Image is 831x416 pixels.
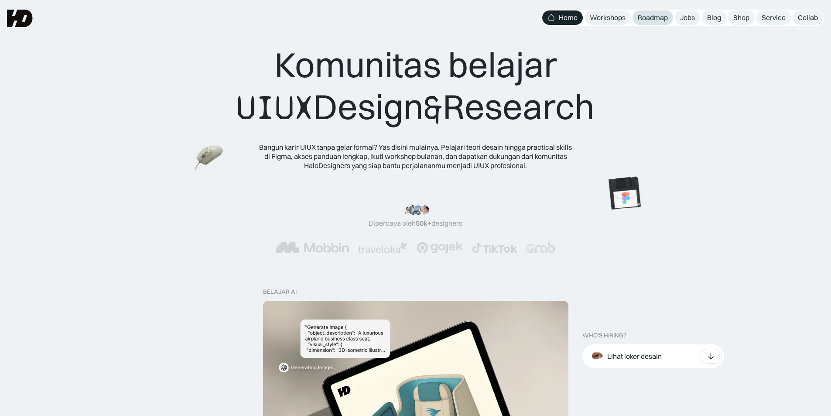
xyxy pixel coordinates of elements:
a: Workshops [585,10,631,25]
span: UIUX [236,87,313,129]
div: Workshops [590,13,626,22]
div: Collab [798,13,818,22]
span: & [424,87,443,129]
div: Shop [733,13,749,22]
div: Service [762,13,786,22]
div: Jobs [680,13,695,22]
a: Collab [793,10,823,25]
div: Bangun karir UIUX tanpa gelar formal? Yas disini mulainya. Pelajari teori desain hingga practical... [259,143,573,170]
div: belajar ai [263,288,297,296]
div: Roadmap [638,13,668,22]
div: Home [559,13,578,22]
div: Blog [707,13,721,22]
a: Roadmap [633,10,673,25]
div: WHO’S HIRING? [582,332,626,339]
div: Komunitas belajar Design Research [236,44,595,129]
a: Home [542,10,583,25]
div: Dipercaya oleh designers [369,219,462,228]
a: Jobs [675,10,700,25]
a: Shop [728,10,755,25]
div: Lihat loker desain [607,352,662,361]
a: Blog [702,10,726,25]
a: Service [756,10,791,25]
span: 50k+ [416,219,431,227]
